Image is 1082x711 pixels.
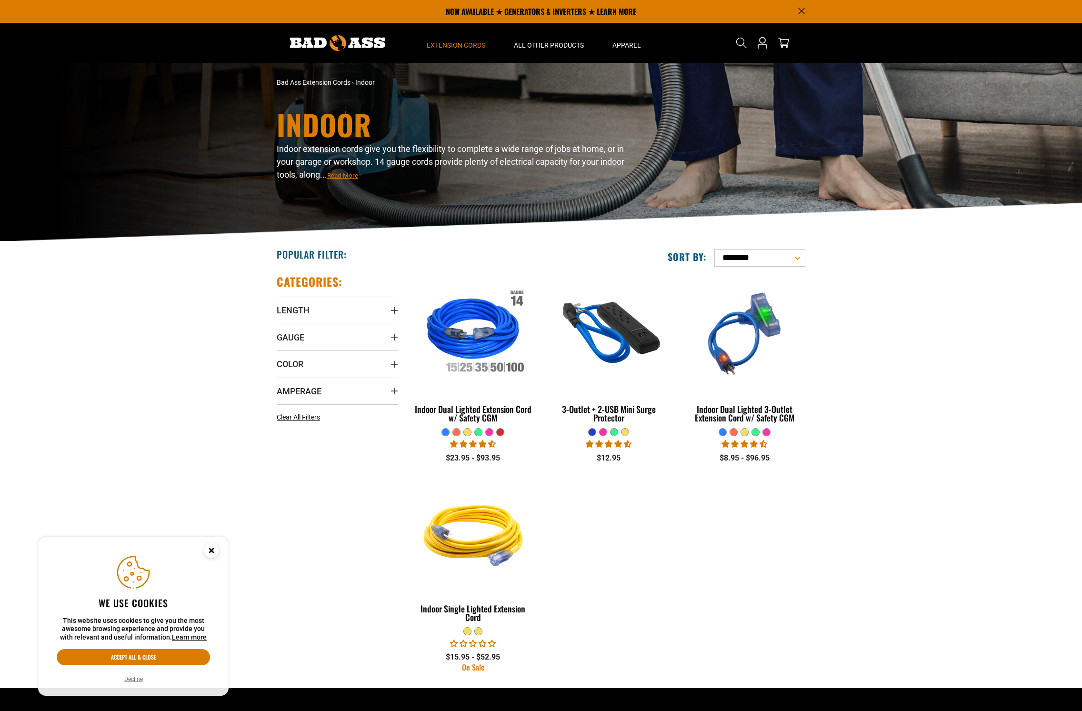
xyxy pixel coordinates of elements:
img: blue [684,279,804,389]
summary: Length [277,297,398,323]
h2: Categories: [277,274,342,289]
a: Yellow Indoor Single Lighted Extension Cord [412,474,534,627]
a: Indoor Dual Lighted Extension Cord w/ Safety CGM Indoor Dual Lighted Extension Cord w/ Safety CGM [412,274,534,428]
span: Indoor extension cords give you the flexibility to complete a wide range of jobs at home, or in y... [277,144,624,180]
summary: All Other Products [500,23,598,63]
summary: Gauge [277,324,398,350]
div: 3-Outlet + 2-USB Mini Surge Protector [548,405,670,422]
span: Extension Cords [427,41,485,50]
a: Clear All Filters [277,412,324,422]
summary: Apparel [598,23,655,63]
div: $23.95 - $93.95 [412,452,534,464]
div: Indoor Single Lighted Extension Cord [412,604,534,621]
img: Bad Ass Extension Cords [290,35,385,51]
div: Indoor Dual Lighted Extension Cord w/ Safety CGM [412,405,534,422]
a: blue Indoor Dual Lighted 3-Outlet Extension Cord w/ Safety CGM [684,274,805,428]
span: 0.00 stars [450,639,496,648]
summary: Color [277,350,398,377]
h1: Indoor [277,110,624,139]
div: Indoor Dual Lighted 3-Outlet Extension Cord w/ Safety CGM [684,405,805,422]
a: blue 3-Outlet + 2-USB Mini Surge Protector [548,274,670,428]
a: Bad Ass Extension Cords [277,79,351,86]
span: Apparel [612,41,641,50]
span: Clear All Filters [277,413,320,421]
span: Length [277,305,310,316]
div: On Sale [412,663,534,671]
span: 4.36 stars [586,440,631,449]
h2: We use cookies [57,597,210,609]
span: Read More [327,172,358,179]
span: 4.40 stars [450,440,496,449]
a: Learn more [172,633,207,641]
img: Yellow [413,478,533,588]
div: $12.95 [548,452,670,464]
summary: Search [734,35,749,50]
nav: breadcrumbs [277,78,624,88]
summary: Amperage [277,378,398,404]
span: Gauge [277,332,304,343]
p: This website uses cookies to give you the most awesome browsing experience and provide you with r... [57,617,210,642]
span: Amperage [277,386,321,397]
div: $8.95 - $96.95 [684,452,805,464]
span: Indoor [355,79,375,86]
button: Decline [121,674,146,684]
aside: Cookie Consent [38,537,229,696]
img: blue [549,279,669,389]
label: Sort by: [668,250,707,263]
span: Color [277,359,303,370]
span: › [352,79,354,86]
span: All Other Products [514,41,584,50]
button: Accept all & close [57,649,210,665]
span: 4.33 stars [721,440,767,449]
h2: Popular Filter: [277,248,347,260]
summary: Extension Cords [412,23,500,63]
div: $15.95 - $52.95 [412,651,534,663]
img: Indoor Dual Lighted Extension Cord w/ Safety CGM [413,279,533,389]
